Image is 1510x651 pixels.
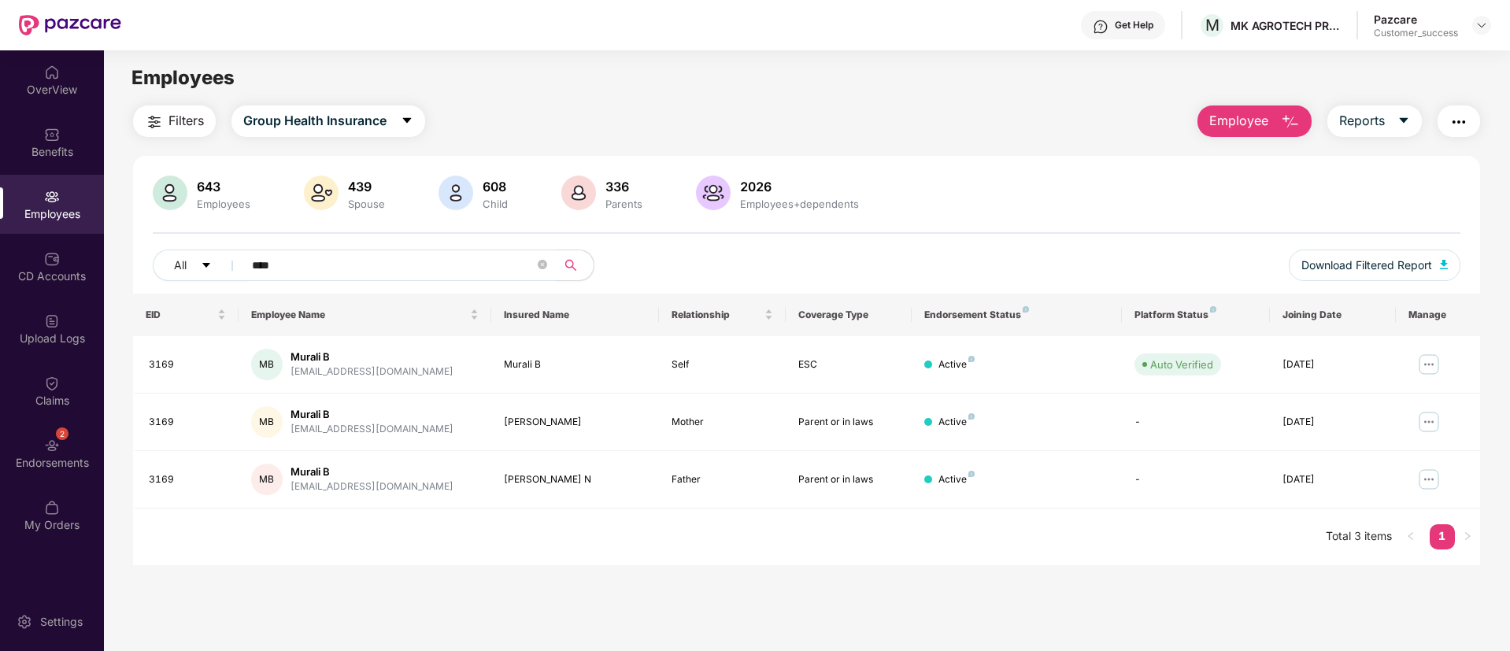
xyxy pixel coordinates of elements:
th: Coverage Type [786,294,912,336]
div: Employees [194,198,254,210]
span: left [1406,531,1416,541]
div: 2 [56,427,68,440]
span: search [555,259,586,272]
div: Murali B [291,407,453,422]
img: manageButton [1416,467,1442,492]
span: caret-down [1397,114,1410,128]
div: Active [938,472,975,487]
th: Joining Date [1270,294,1396,336]
img: svg+xml;base64,PHN2ZyB4bWxucz0iaHR0cDovL3d3dy53My5vcmcvMjAwMC9zdmciIHhtbG5zOnhsaW5rPSJodHRwOi8vd3... [1440,260,1448,269]
div: 608 [479,179,511,194]
div: Active [938,415,975,430]
div: Murali B [291,350,453,364]
div: Spouse [345,198,388,210]
img: svg+xml;base64,PHN2ZyB4bWxucz0iaHR0cDovL3d3dy53My5vcmcvMjAwMC9zdmciIHdpZHRoPSI4IiBoZWlnaHQ9IjgiIH... [1210,306,1216,313]
span: Employee Name [251,309,467,321]
th: Insured Name [491,294,660,336]
span: right [1463,531,1472,541]
img: svg+xml;base64,PHN2ZyBpZD0iSGVscC0zMngzMiIgeG1sbnM9Imh0dHA6Ly93d3cudzMub3JnLzIwMDAvc3ZnIiB3aWR0aD... [1093,19,1108,35]
div: Self [672,357,772,372]
img: svg+xml;base64,PHN2ZyB4bWxucz0iaHR0cDovL3d3dy53My5vcmcvMjAwMC9zdmciIHdpZHRoPSI4IiBoZWlnaHQ9IjgiIH... [1023,306,1029,313]
li: Next Page [1455,524,1480,549]
span: Filters [168,111,204,131]
div: [DATE] [1282,415,1383,430]
span: caret-down [201,260,212,272]
div: 336 [602,179,646,194]
img: svg+xml;base64,PHN2ZyBpZD0iQ0RfQWNjb3VudHMiIGRhdGEtbmFtZT0iQ0QgQWNjb3VudHMiIHhtbG5zPSJodHRwOi8vd3... [44,251,60,267]
div: 3169 [149,415,226,430]
span: All [174,257,187,274]
div: Murali B [504,357,647,372]
img: manageButton [1416,409,1442,435]
span: M [1205,16,1219,35]
div: [PERSON_NAME] N [504,472,647,487]
div: Pazcare [1374,12,1458,27]
img: svg+xml;base64,PHN2ZyBpZD0iRW1wbG95ZWVzIiB4bWxucz0iaHR0cDovL3d3dy53My5vcmcvMjAwMC9zdmciIHdpZHRoPS... [44,189,60,205]
img: New Pazcare Logo [19,15,121,35]
span: Employee [1209,111,1268,131]
button: Filters [133,105,216,137]
div: MB [251,464,283,495]
div: ESC [798,357,899,372]
th: EID [133,294,239,336]
div: MB [251,349,283,380]
li: 1 [1430,524,1455,549]
div: MB [251,406,283,438]
span: Employees [131,66,235,89]
div: 3169 [149,472,226,487]
div: MK AGROTECH PRIVATE LIMITED [1231,18,1341,33]
span: Group Health Insurance [243,111,387,131]
div: [DATE] [1282,357,1383,372]
img: svg+xml;base64,PHN2ZyB4bWxucz0iaHR0cDovL3d3dy53My5vcmcvMjAwMC9zdmciIHdpZHRoPSI4IiBoZWlnaHQ9IjgiIH... [968,413,975,420]
div: Platform Status [1134,309,1256,321]
img: svg+xml;base64,PHN2ZyBpZD0iRW5kb3JzZW1lbnRzIiB4bWxucz0iaHR0cDovL3d3dy53My5vcmcvMjAwMC9zdmciIHdpZH... [44,438,60,453]
button: search [555,250,594,281]
button: Download Filtered Report [1289,250,1460,281]
div: Settings [35,614,87,630]
div: 3169 [149,357,226,372]
span: Relationship [672,309,761,321]
img: svg+xml;base64,PHN2ZyBpZD0iQmVuZWZpdHMiIHhtbG5zPSJodHRwOi8vd3d3LnczLm9yZy8yMDAwL3N2ZyIgd2lkdGg9Ij... [44,127,60,142]
button: Reportscaret-down [1327,105,1422,137]
div: Murali B [291,464,453,479]
span: EID [146,309,214,321]
img: svg+xml;base64,PHN2ZyB4bWxucz0iaHR0cDovL3d3dy53My5vcmcvMjAwMC9zdmciIHdpZHRoPSI4IiBoZWlnaHQ9IjgiIH... [968,356,975,362]
div: Active [938,357,975,372]
div: [EMAIL_ADDRESS][DOMAIN_NAME] [291,479,453,494]
div: Parent or in laws [798,415,899,430]
div: Auto Verified [1150,357,1213,372]
div: Endorsement Status [924,309,1109,321]
img: svg+xml;base64,PHN2ZyB4bWxucz0iaHR0cDovL3d3dy53My5vcmcvMjAwMC9zdmciIHhtbG5zOnhsaW5rPSJodHRwOi8vd3... [561,176,596,210]
button: Allcaret-down [153,250,249,281]
img: svg+xml;base64,PHN2ZyBpZD0iQ2xhaW0iIHhtbG5zPSJodHRwOi8vd3d3LnczLm9yZy8yMDAwL3N2ZyIgd2lkdGg9IjIwIi... [44,375,60,391]
span: Reports [1339,111,1385,131]
img: svg+xml;base64,PHN2ZyB4bWxucz0iaHR0cDovL3d3dy53My5vcmcvMjAwMC9zdmciIHhtbG5zOnhsaW5rPSJodHRwOi8vd3... [439,176,473,210]
img: svg+xml;base64,PHN2ZyB4bWxucz0iaHR0cDovL3d3dy53My5vcmcvMjAwMC9zdmciIHhtbG5zOnhsaW5rPSJodHRwOi8vd3... [1281,113,1300,131]
th: Relationship [659,294,785,336]
button: Employee [1197,105,1312,137]
button: right [1455,524,1480,549]
td: - [1122,394,1269,451]
div: [EMAIL_ADDRESS][DOMAIN_NAME] [291,422,453,437]
img: svg+xml;base64,PHN2ZyBpZD0iTXlfT3JkZXJzIiBkYXRhLW5hbWU9Ik15IE9yZGVycyIgeG1sbnM9Imh0dHA6Ly93d3cudz... [44,500,60,516]
div: Employees+dependents [737,198,862,210]
th: Employee Name [239,294,491,336]
div: Parent or in laws [798,472,899,487]
div: Mother [672,415,772,430]
span: close-circle [538,260,547,269]
img: svg+xml;base64,PHN2ZyBpZD0iRHJvcGRvd24tMzJ4MzIiIHhtbG5zPSJodHRwOi8vd3d3LnczLm9yZy8yMDAwL3N2ZyIgd2... [1475,19,1488,31]
li: Total 3 items [1326,524,1392,549]
div: [EMAIL_ADDRESS][DOMAIN_NAME] [291,364,453,379]
div: Child [479,198,511,210]
span: close-circle [538,258,547,273]
button: left [1398,524,1423,549]
img: svg+xml;base64,PHN2ZyB4bWxucz0iaHR0cDovL3d3dy53My5vcmcvMjAwMC9zdmciIHdpZHRoPSI4IiBoZWlnaHQ9IjgiIH... [968,471,975,477]
img: manageButton [1416,352,1442,377]
div: 439 [345,179,388,194]
button: Group Health Insurancecaret-down [231,105,425,137]
div: Customer_success [1374,27,1458,39]
img: svg+xml;base64,PHN2ZyB4bWxucz0iaHR0cDovL3d3dy53My5vcmcvMjAwMC9zdmciIHdpZHRoPSIyNCIgaGVpZ2h0PSIyNC... [145,113,164,131]
img: svg+xml;base64,PHN2ZyBpZD0iVXBsb2FkX0xvZ3MiIGRhdGEtbmFtZT0iVXBsb2FkIExvZ3MiIHhtbG5zPSJodHRwOi8vd3... [44,313,60,329]
div: Father [672,472,772,487]
img: svg+xml;base64,PHN2ZyBpZD0iSG9tZSIgeG1sbnM9Imh0dHA6Ly93d3cudzMub3JnLzIwMDAvc3ZnIiB3aWR0aD0iMjAiIG... [44,65,60,80]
